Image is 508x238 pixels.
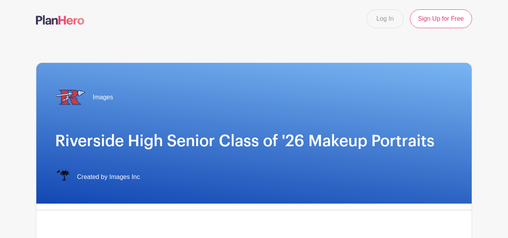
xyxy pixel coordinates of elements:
[77,172,140,182] span: Created by Images Inc
[55,169,71,185] img: IMAGES%20logo%20transparenT%20PNG%20s.png
[410,9,472,28] a: Sign Up for Free
[55,82,86,113] img: riverside%20transp..png
[367,9,403,28] a: Log In
[93,93,113,102] span: Images
[55,132,453,150] h1: Riverside High Senior Class of '26 Makeup Portraits
[36,15,84,25] img: logo-507f7623f17ff9eddc593b1ce0a138ce2505c220e1c5a4e2b4648c50719b7d32.svg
